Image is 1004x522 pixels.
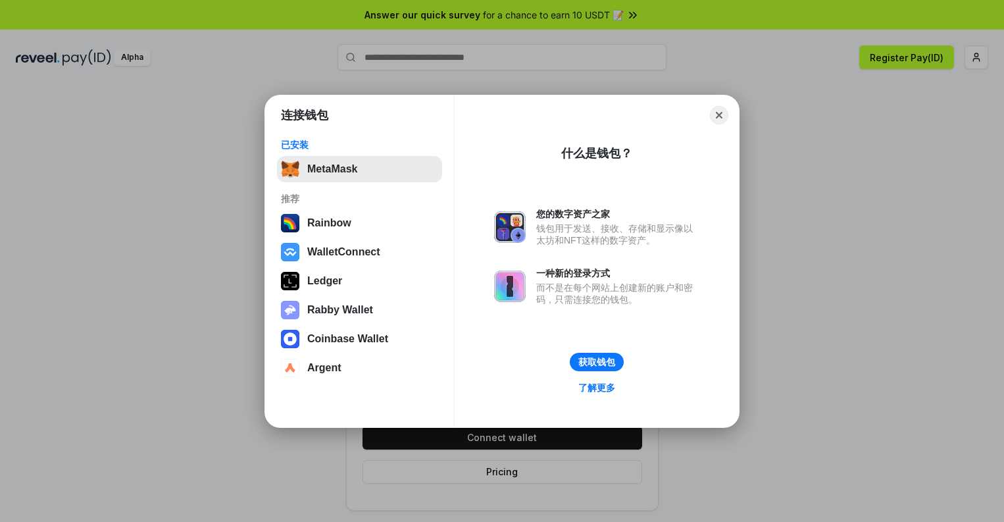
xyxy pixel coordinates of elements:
div: Ledger [307,275,342,287]
div: 了解更多 [578,382,615,394]
img: svg+xml,%3Csvg%20fill%3D%22none%22%20height%3D%2233%22%20viewBox%3D%220%200%2035%2033%22%20width%... [281,160,299,178]
div: 什么是钱包？ [561,145,632,161]
button: 获取钱包 [570,353,624,371]
div: 获取钱包 [578,356,615,368]
img: svg+xml,%3Csvg%20width%3D%2228%22%20height%3D%2228%22%20viewBox%3D%220%200%2028%2028%22%20fill%3D... [281,243,299,261]
div: Argent [307,362,341,374]
div: Rainbow [307,217,351,229]
div: 已安装 [281,139,438,151]
img: svg+xml,%3Csvg%20width%3D%2228%22%20height%3D%2228%22%20viewBox%3D%220%200%2028%2028%22%20fill%3D... [281,330,299,348]
div: WalletConnect [307,246,380,258]
div: Rabby Wallet [307,304,373,316]
button: Ledger [277,268,442,294]
button: WalletConnect [277,239,442,265]
img: svg+xml,%3Csvg%20xmlns%3D%22http%3A%2F%2Fwww.w3.org%2F2000%2Fsvg%22%20fill%3D%22none%22%20viewBox... [494,211,526,243]
button: Rainbow [277,210,442,236]
div: Coinbase Wallet [307,333,388,345]
button: Coinbase Wallet [277,326,442,352]
div: 而不是在每个网站上创建新的账户和密码，只需连接您的钱包。 [536,282,699,305]
div: 推荐 [281,193,438,205]
div: 您的数字资产之家 [536,208,699,220]
a: 了解更多 [570,379,623,396]
img: svg+xml,%3Csvg%20xmlns%3D%22http%3A%2F%2Fwww.w3.org%2F2000%2Fsvg%22%20fill%3D%22none%22%20viewBox... [494,271,526,302]
img: svg+xml,%3Csvg%20width%3D%22120%22%20height%3D%22120%22%20viewBox%3D%220%200%20120%20120%22%20fil... [281,214,299,232]
div: MetaMask [307,163,357,175]
img: svg+xml,%3Csvg%20xmlns%3D%22http%3A%2F%2Fwww.w3.org%2F2000%2Fsvg%22%20fill%3D%22none%22%20viewBox... [281,301,299,319]
img: svg+xml,%3Csvg%20width%3D%2228%22%20height%3D%2228%22%20viewBox%3D%220%200%2028%2028%22%20fill%3D... [281,359,299,377]
img: svg+xml,%3Csvg%20xmlns%3D%22http%3A%2F%2Fwww.w3.org%2F2000%2Fsvg%22%20width%3D%2228%22%20height%3... [281,272,299,290]
div: 一种新的登录方式 [536,267,699,279]
button: Close [710,106,728,124]
button: Argent [277,355,442,381]
h1: 连接钱包 [281,107,328,123]
button: MetaMask [277,156,442,182]
button: Rabby Wallet [277,297,442,323]
div: 钱包用于发送、接收、存储和显示像以太坊和NFT这样的数字资产。 [536,222,699,246]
